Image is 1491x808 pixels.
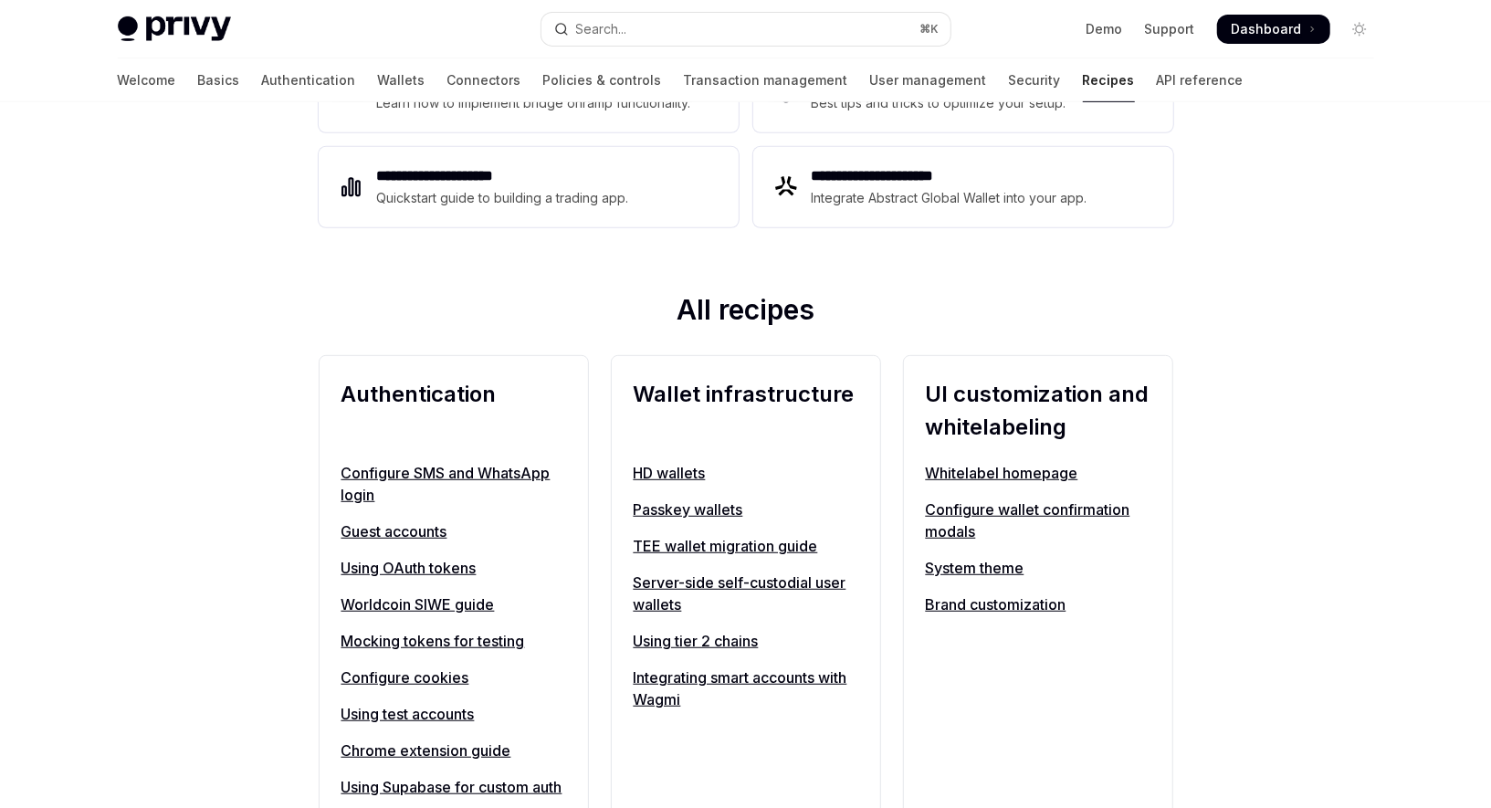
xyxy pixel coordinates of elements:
[1345,15,1374,44] button: Toggle dark mode
[1157,58,1244,102] a: API reference
[634,462,858,484] a: HD wallets
[634,572,858,615] a: Server-side self-custodial user wallets
[634,498,858,520] a: Passkey wallets
[378,58,425,102] a: Wallets
[118,58,176,102] a: Welcome
[926,498,1150,542] a: Configure wallet confirmation modals
[926,462,1150,484] a: Whitelabel homepage
[541,13,950,46] button: Open search
[377,92,697,114] div: Learn how to implement bridge onramp functionality.
[341,462,566,506] a: Configure SMS and WhatsApp login
[1217,15,1330,44] a: Dashboard
[341,557,566,579] a: Using OAuth tokens
[870,58,987,102] a: User management
[634,535,858,557] a: TEE wallet migration guide
[1083,58,1135,102] a: Recipes
[262,58,356,102] a: Authentication
[198,58,240,102] a: Basics
[118,16,231,42] img: light logo
[926,557,1150,579] a: System theme
[341,593,566,615] a: Worldcoin SIWE guide
[634,378,858,444] h2: Wallet infrastructure
[341,703,566,725] a: Using test accounts
[812,92,1069,114] div: Best tips and tricks to optimize your setup.
[341,520,566,542] a: Guest accounts
[543,58,662,102] a: Policies & controls
[341,666,566,688] a: Configure cookies
[377,187,630,209] div: Quickstart guide to building a trading app.
[341,378,566,444] h2: Authentication
[684,58,848,102] a: Transaction management
[1232,20,1302,38] span: Dashboard
[576,18,627,40] div: Search...
[634,666,858,710] a: Integrating smart accounts with Wagmi
[812,187,1089,209] div: Integrate Abstract Global Wallet into your app.
[634,630,858,652] a: Using tier 2 chains
[926,593,1150,615] a: Brand customization
[1145,20,1195,38] a: Support
[447,58,521,102] a: Connectors
[1009,58,1061,102] a: Security
[1087,20,1123,38] a: Demo
[341,776,566,798] a: Using Supabase for custom auth
[319,293,1173,333] h2: All recipes
[926,378,1150,444] h2: UI customization and whitelabeling
[341,630,566,652] a: Mocking tokens for testing
[920,22,940,37] span: ⌘ K
[341,740,566,761] a: Chrome extension guide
